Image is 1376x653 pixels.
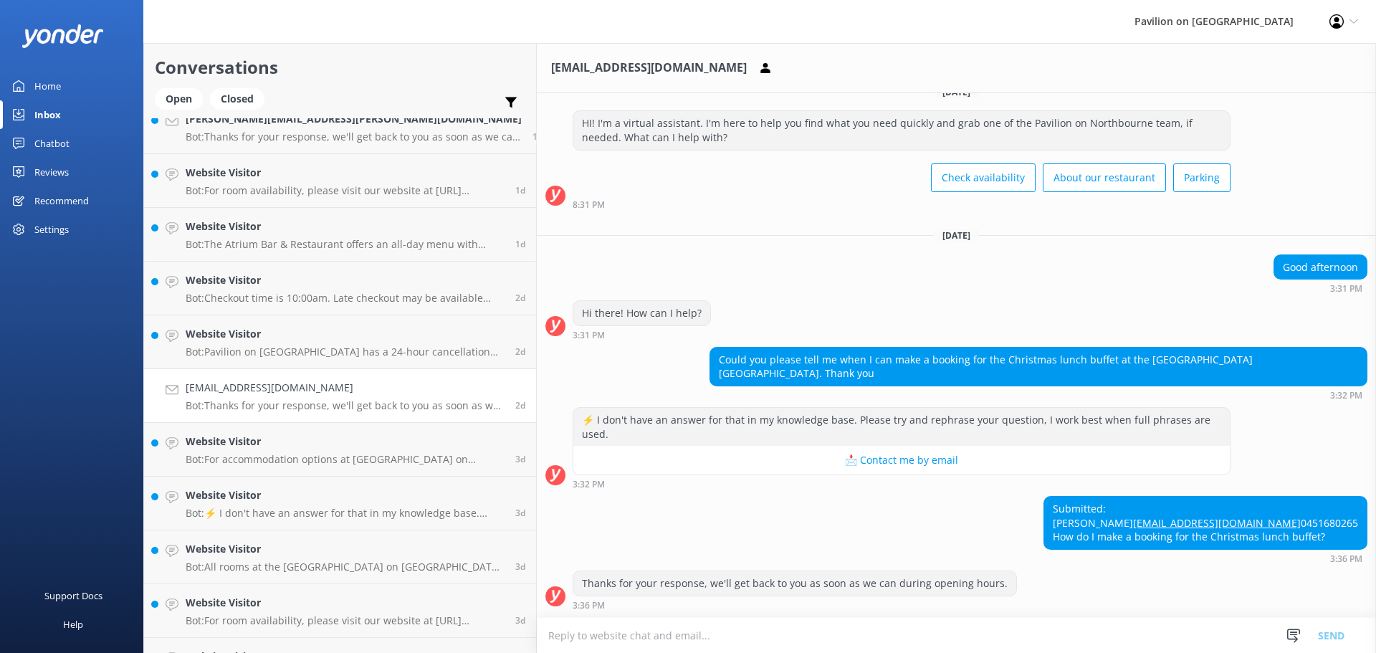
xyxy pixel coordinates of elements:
div: Settings [34,215,69,244]
p: Bot: Thanks for your response, we'll get back to you as soon as we can during opening hours. [186,130,522,143]
a: Website VisitorBot:For room availability, please visit our website at [URL][DOMAIN_NAME].1d [144,154,536,208]
h2: Conversations [155,54,525,81]
span: Oct 09 2025 02:31pm (UTC +11:00) Australia/Sydney [515,507,525,519]
div: Oct 08 2025 08:31pm (UTC +11:00) Australia/Sydney [573,199,1231,209]
p: Bot: ⚡ I don't have an answer for that in my knowledge base. Please try and rephrase your questio... [186,507,505,520]
p: Bot: For room availability, please visit our website at [URL][DOMAIN_NAME]. [186,184,505,197]
div: Could you please tell me when I can make a booking for the Christmas lunch buffet at the [GEOGRAP... [710,348,1367,386]
h4: Website Visitor [186,595,505,611]
button: Check availability [931,163,1036,192]
span: Oct 09 2025 02:28pm (UTC +11:00) Australia/Sydney [515,561,525,573]
span: Oct 10 2025 03:43pm (UTC +11:00) Australia/Sydney [515,345,525,358]
h4: Website Visitor [186,487,505,503]
a: Website VisitorBot:Pavilion on [GEOGRAPHIC_DATA] has a 24-hour cancellation policy. Cancellations... [144,315,536,369]
strong: 3:36 PM [1330,555,1362,563]
div: Thanks for your response, we'll get back to you as soon as we can during opening hours. [573,571,1016,596]
div: Help [63,610,83,639]
div: Oct 10 2025 03:32pm (UTC +11:00) Australia/Sydney [573,479,1231,489]
div: Oct 10 2025 03:32pm (UTC +11:00) Australia/Sydney [709,390,1367,400]
strong: 3:32 PM [1330,391,1362,400]
div: Hi there! How can I help? [573,301,710,325]
span: Oct 10 2025 03:36pm (UTC +11:00) Australia/Sydney [515,399,525,411]
div: Support Docs [44,581,102,610]
button: 📩 Contact me by email [573,446,1230,475]
p: Bot: For room availability, please visit our website at [URL][DOMAIN_NAME]. [186,614,505,627]
p: Bot: Thanks for your response, we'll get back to you as soon as we can during opening hours. [186,399,505,412]
div: Good afternoon [1274,255,1367,280]
a: [PERSON_NAME][EMAIL_ADDRESS][PERSON_NAME][DOMAIN_NAME]Bot:Thanks for your response, we'll get bac... [144,100,536,154]
div: Recommend [34,186,89,215]
span: Oct 10 2025 04:33pm (UTC +11:00) Australia/Sydney [515,292,525,304]
div: Reviews [34,158,69,186]
div: Chatbot [34,129,70,158]
h4: [EMAIL_ADDRESS][DOMAIN_NAME] [186,380,505,396]
span: Oct 12 2025 04:49pm (UTC +11:00) Australia/Sydney [532,130,548,143]
strong: 3:31 PM [1330,285,1362,293]
a: Website VisitorBot:All rooms at the [GEOGRAPHIC_DATA] on [GEOGRAPHIC_DATA] are accessible using t... [144,530,536,584]
div: Oct 10 2025 03:31pm (UTC +11:00) Australia/Sydney [1274,283,1367,293]
a: [EMAIL_ADDRESS][DOMAIN_NAME] [1133,516,1301,530]
span: Oct 11 2025 12:28pm (UTC +11:00) Australia/Sydney [515,238,525,250]
strong: 8:31 PM [573,201,605,209]
div: ⚡ I don't have an answer for that in my knowledge base. Please try and rephrase your question, I ... [573,408,1230,446]
p: Bot: The Atrium Bar & Restaurant offers an all-day menu with dishes to share, salads, burgers, pi... [186,238,505,251]
h4: [PERSON_NAME][EMAIL_ADDRESS][PERSON_NAME][DOMAIN_NAME] [186,111,522,127]
h4: Website Visitor [186,219,505,234]
div: Open [155,88,203,110]
h4: Website Visitor [186,541,505,557]
h4: Website Visitor [186,165,505,181]
span: Oct 11 2025 04:25pm (UTC +11:00) Australia/Sydney [515,184,525,196]
strong: 3:36 PM [573,601,605,610]
div: Home [34,72,61,100]
strong: 3:32 PM [573,480,605,489]
div: Oct 10 2025 03:31pm (UTC +11:00) Australia/Sydney [573,330,711,340]
h3: [EMAIL_ADDRESS][DOMAIN_NAME] [551,59,747,77]
span: Oct 09 2025 11:26pm (UTC +11:00) Australia/Sydney [515,453,525,465]
a: Website VisitorBot:The Atrium Bar & Restaurant offers an all-day menu with dishes to share, salad... [144,208,536,262]
h4: Website Visitor [186,272,505,288]
div: Oct 10 2025 03:36pm (UTC +11:00) Australia/Sydney [573,600,1017,610]
strong: 3:31 PM [573,331,605,340]
div: Inbox [34,100,61,129]
a: Website VisitorBot:For accommodation options at [GEOGRAPHIC_DATA] on [GEOGRAPHIC_DATA], you can c... [144,423,536,477]
div: Submitted: [PERSON_NAME] 0451680265 How do I make a booking for the Christmas lunch buffet? [1044,497,1367,549]
div: Oct 10 2025 03:36pm (UTC +11:00) Australia/Sydney [1043,553,1367,563]
a: Website VisitorBot:⚡ I don't have an answer for that in my knowledge base. Please try and rephras... [144,477,536,530]
div: Closed [210,88,264,110]
button: Parking [1173,163,1231,192]
a: Open [155,90,210,106]
img: yonder-white-logo.png [21,24,104,48]
p: Bot: For accommodation options at [GEOGRAPHIC_DATA] on [GEOGRAPHIC_DATA], you can choose from var... [186,453,505,466]
p: Bot: Checkout time is 10:00am. Late checkout may be available depending on availability, but it c... [186,292,505,305]
a: Website VisitorBot:For room availability, please visit our website at [URL][DOMAIN_NAME].3d [144,584,536,638]
a: [EMAIL_ADDRESS][DOMAIN_NAME]Bot:Thanks for your response, we'll get back to you as soon as we can... [144,369,536,423]
h4: Website Visitor [186,434,505,449]
a: Closed [210,90,272,106]
h4: Website Visitor [186,326,505,342]
p: Bot: Pavilion on [GEOGRAPHIC_DATA] has a 24-hour cancellation policy. Cancellations and changes n... [186,345,505,358]
span: Oct 09 2025 01:12pm (UTC +11:00) Australia/Sydney [515,614,525,626]
p: Bot: All rooms at the [GEOGRAPHIC_DATA] on [GEOGRAPHIC_DATA] are accessible using the elevator, w... [186,561,505,573]
span: [DATE] [934,229,979,242]
button: About our restaurant [1043,163,1166,192]
div: HI! I'm a virtual assistant. I'm here to help you find what you need quickly and grab one of the ... [573,111,1230,149]
a: Website VisitorBot:Checkout time is 10:00am. Late checkout may be available depending on availabi... [144,262,536,315]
